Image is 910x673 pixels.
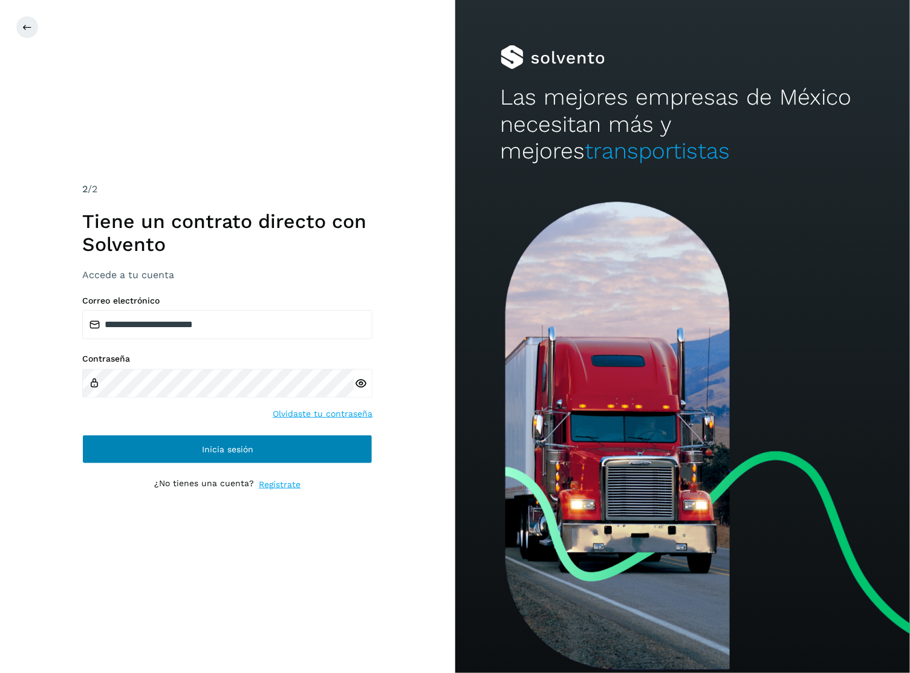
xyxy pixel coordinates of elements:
button: Inicia sesión [82,435,372,464]
span: transportistas [585,138,730,164]
label: Contraseña [82,354,372,364]
p: ¿No tienes una cuenta? [154,478,254,491]
label: Correo electrónico [82,296,372,306]
a: Regístrate [259,478,301,491]
span: 2 [82,183,88,195]
div: /2 [82,182,372,197]
h3: Accede a tu cuenta [82,269,372,281]
span: Inicia sesión [202,445,253,454]
a: Olvidaste tu contraseña [273,408,372,420]
h1: Tiene un contrato directo con Solvento [82,210,372,256]
h2: Las mejores empresas de México necesitan más y mejores [501,84,865,164]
